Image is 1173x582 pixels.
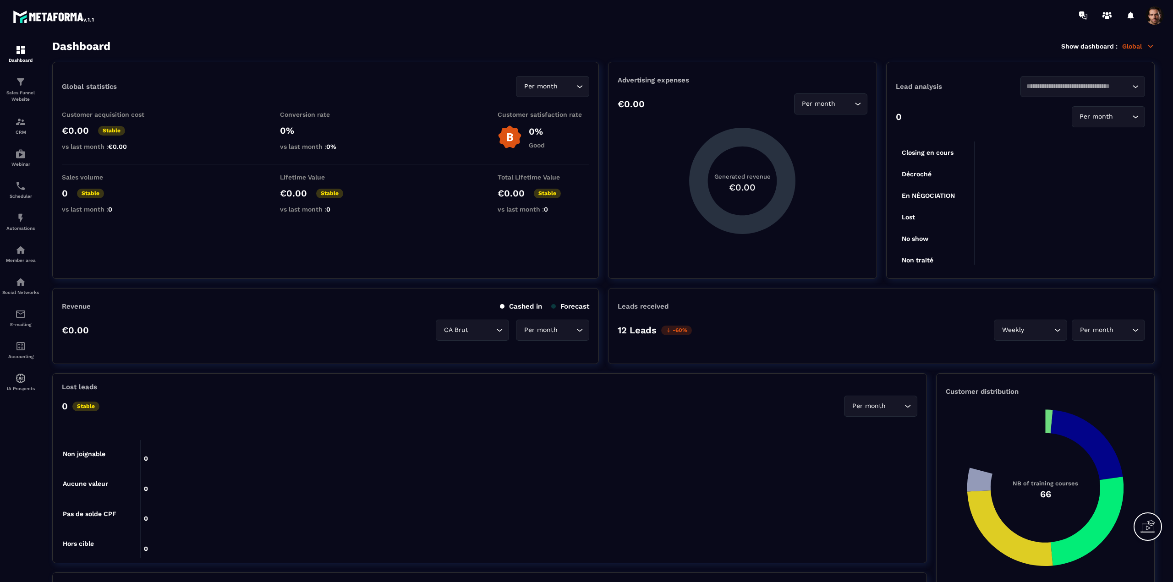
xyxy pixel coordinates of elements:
[1122,42,1155,50] p: Global
[661,326,692,335] p: -60%
[2,58,39,63] p: Dashboard
[1072,320,1145,341] div: Search for option
[62,188,68,199] p: 0
[2,38,39,70] a: formationformationDashboard
[62,111,153,118] p: Customer acquisition cost
[618,98,645,109] p: €0.00
[15,373,26,384] img: automations
[15,341,26,352] img: accountant
[844,396,917,417] div: Search for option
[1061,43,1118,50] p: Show dashboard :
[2,322,39,327] p: E-mailing
[850,401,888,411] span: Per month
[15,116,26,127] img: formation
[1020,76,1145,97] div: Search for option
[1078,325,1115,335] span: Per month
[280,174,372,181] p: Lifetime Value
[498,125,522,149] img: b-badge-o.b3b20ee6.svg
[529,126,545,137] p: 0%
[551,302,589,310] p: Forecast
[52,40,110,53] h3: Dashboard
[63,480,108,487] tspan: Aucune valeur
[1000,325,1026,335] span: Weekly
[98,126,125,136] p: Stable
[902,235,929,242] tspan: No show
[62,125,89,136] p: €0.00
[2,238,39,270] a: automationsautomationsMember area
[15,277,26,288] img: social-network
[498,111,589,118] p: Customer satisfaction rate
[280,111,372,118] p: Conversion rate
[2,174,39,206] a: schedulerschedulerScheduler
[316,189,343,198] p: Stable
[326,206,330,213] span: 0
[2,226,39,231] p: Automations
[559,325,574,335] input: Search for option
[2,206,39,238] a: automationsautomationsAutomations
[529,141,545,149] p: Good
[280,125,372,136] p: 0%
[896,82,1020,91] p: Lead analysis
[15,245,26,256] img: automations
[15,148,26,159] img: automations
[1072,106,1145,127] div: Search for option
[63,510,116,517] tspan: Pas de solde CPF
[902,170,932,178] tspan: Décroché
[838,99,852,109] input: Search for option
[62,174,153,181] p: Sales volume
[2,130,39,135] p: CRM
[2,270,39,302] a: social-networksocial-networkSocial Networks
[534,189,561,198] p: Stable
[559,82,574,92] input: Search for option
[13,8,95,25] img: logo
[498,188,525,199] p: €0.00
[62,82,117,91] p: Global statistics
[1115,112,1130,122] input: Search for option
[994,320,1067,341] div: Search for option
[2,109,39,141] a: formationformationCRM
[62,325,89,336] p: €0.00
[15,44,26,55] img: formation
[15,212,26,223] img: automations
[436,320,509,341] div: Search for option
[888,401,902,411] input: Search for option
[442,325,470,335] span: CA Brut
[618,325,657,336] p: 12 Leads
[63,540,94,547] tspan: Hors cible
[15,76,26,87] img: formation
[516,76,589,97] div: Search for option
[902,149,954,157] tspan: Closing en cours
[2,334,39,366] a: accountantaccountantAccounting
[794,93,867,114] div: Search for option
[2,162,39,167] p: Webinar
[2,258,39,263] p: Member area
[280,206,372,213] p: vs last month :
[62,302,91,310] p: Revenue
[498,174,589,181] p: Total Lifetime Value
[15,180,26,191] img: scheduler
[2,290,39,295] p: Social Networks
[470,325,494,335] input: Search for option
[2,194,39,199] p: Scheduler
[1115,325,1130,335] input: Search for option
[516,320,589,341] div: Search for option
[15,309,26,320] img: email
[280,143,372,150] p: vs last month :
[63,450,105,458] tspan: Non joignable
[902,256,933,264] tspan: Non traité
[1078,112,1115,122] span: Per month
[1026,325,1052,335] input: Search for option
[500,302,542,310] p: Cashed in
[108,206,112,213] span: 0
[902,213,915,221] tspan: Lost
[618,302,669,310] p: Leads received
[544,206,548,213] span: 0
[2,386,39,391] p: IA Prospects
[618,76,867,84] p: Advertising expenses
[2,141,39,174] a: automationsautomationsWebinar
[2,70,39,109] a: formationformationSales Funnel Website
[902,192,955,199] tspan: En NÉGOCIATION
[77,189,104,198] p: Stable
[72,402,99,411] p: Stable
[1026,82,1130,92] input: Search for option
